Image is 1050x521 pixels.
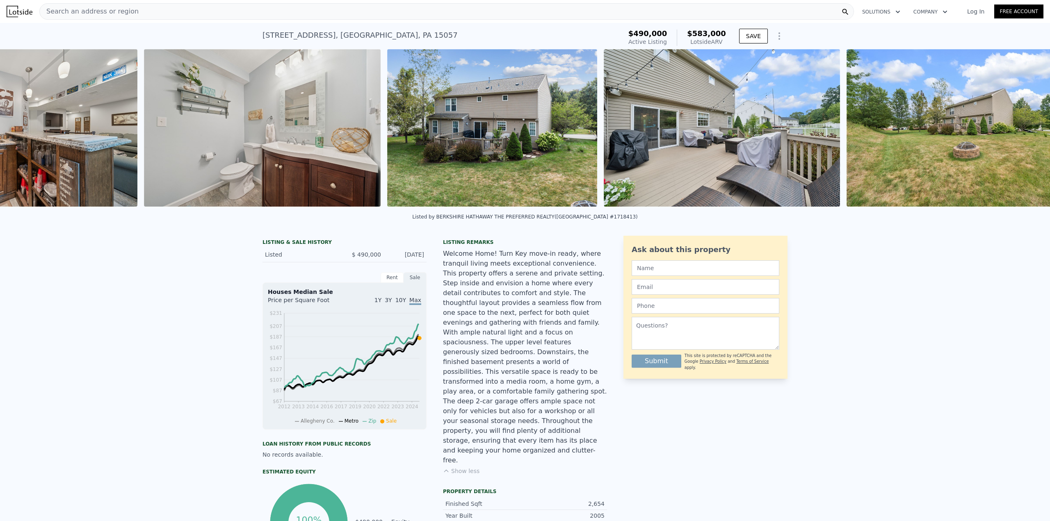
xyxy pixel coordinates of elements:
[628,29,667,38] span: $490,000
[269,377,282,383] tspan: $107
[994,5,1043,18] a: Free Account
[525,512,605,520] div: 2005
[262,441,427,447] div: Loan history from public records
[907,5,954,19] button: Company
[269,366,282,372] tspan: $127
[349,404,362,410] tspan: 2019
[273,399,282,405] tspan: $67
[306,404,319,410] tspan: 2014
[856,5,907,19] button: Solutions
[406,404,418,410] tspan: 2024
[387,49,597,207] img: Sale: 167586247 Parcel: 92377452
[628,39,667,45] span: Active Listing
[395,297,406,303] span: 10Y
[412,214,637,220] div: Listed by BERKSHIRE HATHAWAY THE PREFERRED REALTY ([GEOGRAPHIC_DATA] #1718413)
[632,244,779,255] div: Ask about this property
[409,297,421,305] span: Max
[739,29,768,43] button: SAVE
[273,388,282,394] tspan: $87
[278,404,291,410] tspan: 2012
[957,7,994,16] a: Log In
[292,404,305,410] tspan: 2013
[321,404,333,410] tspan: 2016
[381,272,404,283] div: Rent
[443,239,607,246] div: Listing remarks
[7,6,32,17] img: Lotside
[265,250,338,259] div: Listed
[443,467,479,475] button: Show less
[345,418,358,424] span: Metro
[368,418,376,424] span: Zip
[604,49,840,207] img: Sale: 167586247 Parcel: 92377452
[632,279,779,295] input: Email
[269,356,282,362] tspan: $147
[268,296,345,309] div: Price per Square Foot
[385,297,392,303] span: 3Y
[687,29,726,38] span: $583,000
[700,359,726,364] a: Privacy Policy
[736,359,769,364] a: Terms of Service
[269,323,282,329] tspan: $207
[525,500,605,508] div: 2,654
[335,404,347,410] tspan: 2017
[687,38,726,46] div: Lotside ARV
[443,249,607,465] div: Welcome Home! Turn Key move-in ready, where tranquil living meets exceptional convenience. This p...
[632,298,779,314] input: Phone
[386,418,397,424] span: Sale
[388,250,424,259] div: [DATE]
[771,28,787,44] button: Show Options
[632,260,779,276] input: Name
[40,7,139,16] span: Search an address or region
[268,288,421,296] div: Houses Median Sale
[352,251,381,258] span: $ 490,000
[269,334,282,340] tspan: $187
[404,272,427,283] div: Sale
[262,450,427,459] div: No records available.
[269,345,282,350] tspan: $167
[632,355,681,368] button: Submit
[269,310,282,316] tspan: $231
[445,512,525,520] div: Year Built
[374,297,381,303] span: 1Y
[445,500,525,508] div: Finished Sqft
[301,418,335,424] span: Allegheny Co.
[262,30,458,41] div: [STREET_ADDRESS] , [GEOGRAPHIC_DATA] , PA 15057
[377,404,390,410] tspan: 2022
[262,469,427,475] div: Estimated Equity
[443,488,607,495] div: Property details
[392,404,404,410] tspan: 2023
[685,353,779,371] div: This site is protected by reCAPTCHA and the Google and apply.
[262,239,427,247] div: LISTING & SALE HISTORY
[144,49,381,207] img: Sale: 167586247 Parcel: 92377452
[363,404,376,410] tspan: 2020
